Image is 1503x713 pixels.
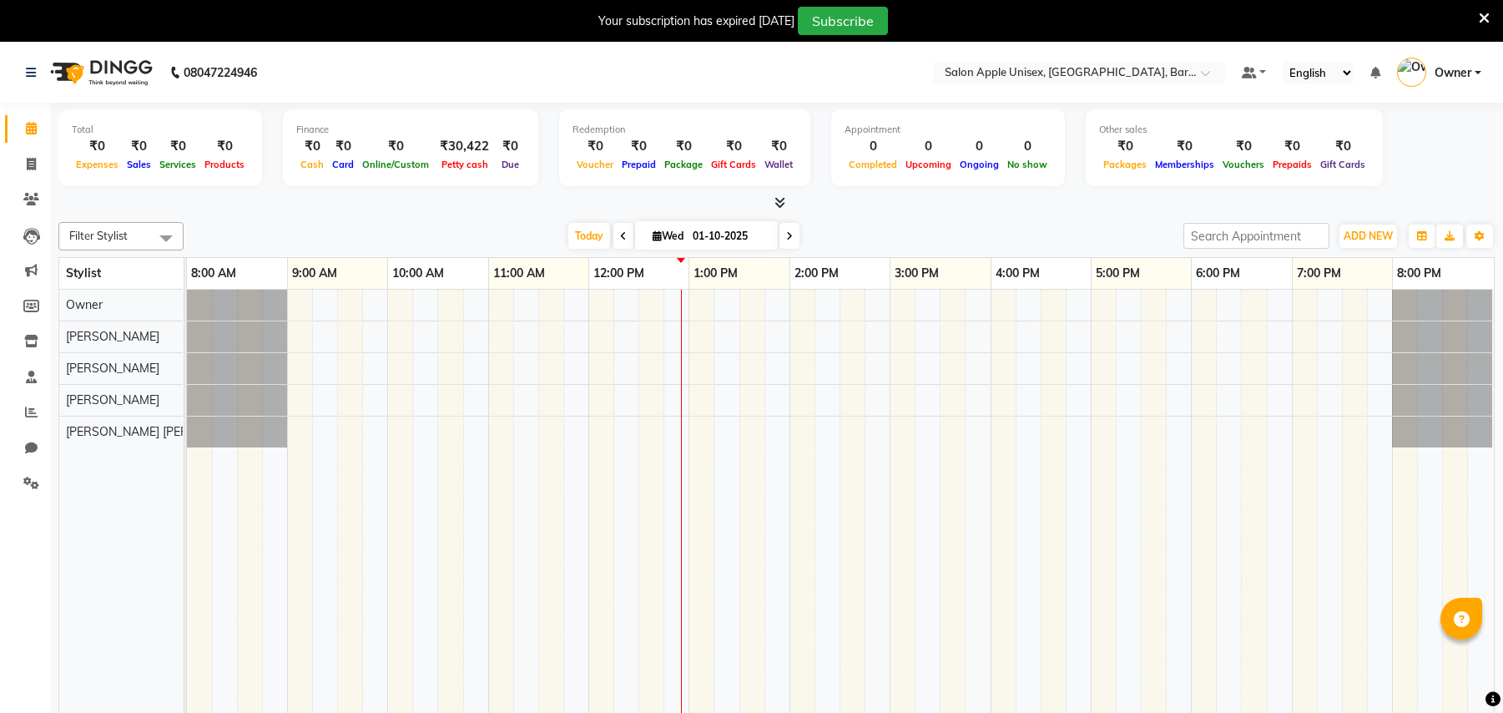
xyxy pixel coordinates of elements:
span: Prepaids [1268,159,1316,170]
div: ₹0 [496,137,525,156]
span: Voucher [572,159,618,170]
div: 0 [956,137,1003,156]
div: 0 [901,137,956,156]
span: ADD NEW [1344,230,1393,242]
div: 0 [1003,137,1052,156]
span: Wed [648,230,688,242]
div: ₹0 [155,137,200,156]
div: ₹0 [72,137,123,156]
span: Completed [845,159,901,170]
a: 1:00 PM [689,261,742,286]
div: ₹0 [328,137,358,156]
span: Stylist [66,265,101,281]
span: Filter Stylist [69,229,128,242]
span: Memberships [1151,159,1218,170]
span: Owner [1435,64,1471,82]
button: Subscribe [798,7,888,35]
span: Vouchers [1218,159,1268,170]
span: Card [328,159,358,170]
div: ₹0 [123,137,155,156]
span: Ongoing [956,159,1003,170]
a: 8:00 AM [187,261,240,286]
img: logo [43,49,157,96]
span: Wallet [760,159,797,170]
a: 7:00 PM [1293,261,1345,286]
span: [PERSON_NAME] [66,329,159,344]
div: ₹0 [1316,137,1369,156]
a: 6:00 PM [1192,261,1244,286]
span: Products [200,159,249,170]
span: Sales [123,159,155,170]
span: Expenses [72,159,123,170]
div: Redemption [572,123,797,137]
a: 4:00 PM [991,261,1044,286]
span: [PERSON_NAME] [66,361,159,376]
span: Packages [1099,159,1151,170]
button: ADD NEW [1339,225,1397,248]
span: Due [497,159,523,170]
span: Upcoming [901,159,956,170]
div: Total [72,123,249,137]
span: Services [155,159,200,170]
div: ₹0 [707,137,760,156]
span: [PERSON_NAME] [PERSON_NAME] [66,424,256,439]
div: ₹0 [296,137,328,156]
span: Gift Cards [1316,159,1369,170]
div: ₹0 [660,137,707,156]
b: 08047224946 [184,49,257,96]
span: Gift Cards [707,159,760,170]
div: ₹0 [1151,137,1218,156]
span: [PERSON_NAME] [66,392,159,407]
div: ₹0 [760,137,797,156]
a: 3:00 PM [890,261,943,286]
img: Owner [1397,58,1426,87]
input: 2025-10-01 [688,224,771,249]
span: Petty cash [437,159,492,170]
div: ₹0 [618,137,660,156]
span: No show [1003,159,1052,170]
span: Online/Custom [358,159,433,170]
div: Other sales [1099,123,1369,137]
div: ₹0 [1218,137,1268,156]
div: ₹30,422 [433,137,496,156]
span: Today [568,223,610,249]
span: Owner [66,297,103,312]
a: 8:00 PM [1393,261,1445,286]
div: Appointment [845,123,1052,137]
a: 12:00 PM [589,261,648,286]
div: Finance [296,123,525,137]
div: ₹0 [358,137,433,156]
div: ₹0 [572,137,618,156]
div: ₹0 [1099,137,1151,156]
a: 9:00 AM [288,261,341,286]
a: 11:00 AM [489,261,549,286]
div: ₹0 [1268,137,1316,156]
div: Your subscription has expired [DATE] [598,13,794,30]
a: 5:00 PM [1092,261,1144,286]
a: 2:00 PM [790,261,843,286]
span: Package [660,159,707,170]
div: ₹0 [200,137,249,156]
a: 10:00 AM [388,261,448,286]
input: Search Appointment [1183,223,1329,249]
span: Cash [296,159,328,170]
div: 0 [845,137,901,156]
span: Prepaid [618,159,660,170]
